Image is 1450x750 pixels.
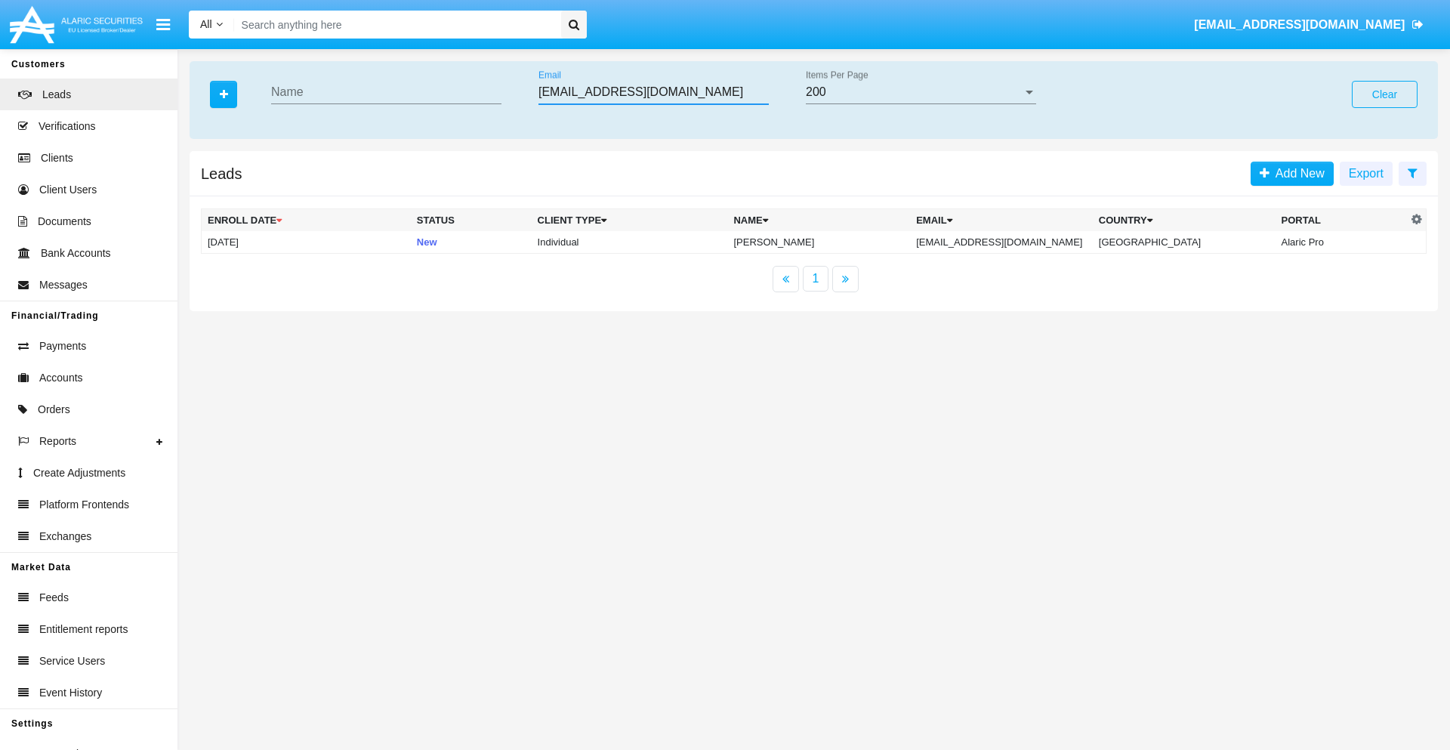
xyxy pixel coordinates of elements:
span: Feeds [39,590,69,606]
span: Verifications [39,119,95,134]
td: [DATE] [202,231,411,254]
th: Enroll Date [202,209,411,232]
td: [GEOGRAPHIC_DATA] [1093,231,1276,254]
th: Status [411,209,532,232]
span: All [200,18,212,30]
span: Entitlement reports [39,622,128,637]
td: New [411,231,532,254]
a: [EMAIL_ADDRESS][DOMAIN_NAME] [1187,4,1431,46]
span: Clients [41,150,73,166]
img: Logo image [8,2,145,47]
th: Portal [1276,209,1408,232]
td: Individual [532,231,728,254]
span: Messages [39,277,88,293]
span: 200 [806,85,826,98]
th: Name [727,209,910,232]
span: Accounts [39,370,83,386]
span: Export [1349,167,1384,180]
td: [PERSON_NAME] [727,231,910,254]
a: All [189,17,234,32]
a: Add New [1251,162,1334,186]
span: Leads [42,87,71,103]
span: Reports [39,434,76,449]
button: Clear [1352,81,1418,108]
span: Exchanges [39,529,91,545]
td: [EMAIL_ADDRESS][DOMAIN_NAME] [910,231,1093,254]
th: Client Type [532,209,728,232]
span: Documents [38,214,91,230]
nav: paginator [190,266,1438,292]
span: Service Users [39,653,105,669]
span: Orders [38,402,70,418]
span: [EMAIL_ADDRESS][DOMAIN_NAME] [1194,18,1405,31]
span: Event History [39,685,102,701]
h5: Leads [201,168,242,180]
th: Email [910,209,1093,232]
th: Country [1093,209,1276,232]
span: Add New [1270,167,1325,180]
span: Payments [39,338,86,354]
td: Alaric Pro [1276,231,1408,254]
span: Client Users [39,182,97,198]
span: Create Adjustments [33,465,125,481]
input: Search [234,11,556,39]
span: Platform Frontends [39,497,129,513]
span: Bank Accounts [41,245,111,261]
button: Export [1340,162,1393,186]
